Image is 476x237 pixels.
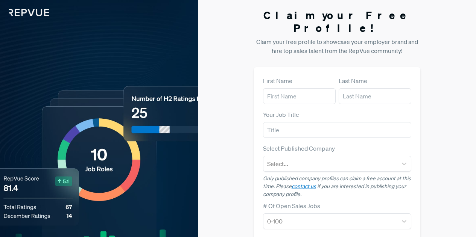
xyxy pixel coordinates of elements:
[263,201,320,210] label: # Of Open Sales Jobs
[263,122,412,138] input: Title
[263,76,292,85] label: First Name
[254,9,421,34] h3: Claim your Free Profile!
[263,144,335,153] label: Select Published Company
[263,110,299,119] label: Your Job Title
[339,76,367,85] label: Last Name
[292,183,316,190] a: contact us
[263,88,336,104] input: First Name
[339,88,411,104] input: Last Name
[254,37,421,55] p: Claim your free profile to showcase your employer brand and hire top sales talent from the RepVue...
[263,175,412,198] p: Only published company profiles can claim a free account at this time. Please if you are interest...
